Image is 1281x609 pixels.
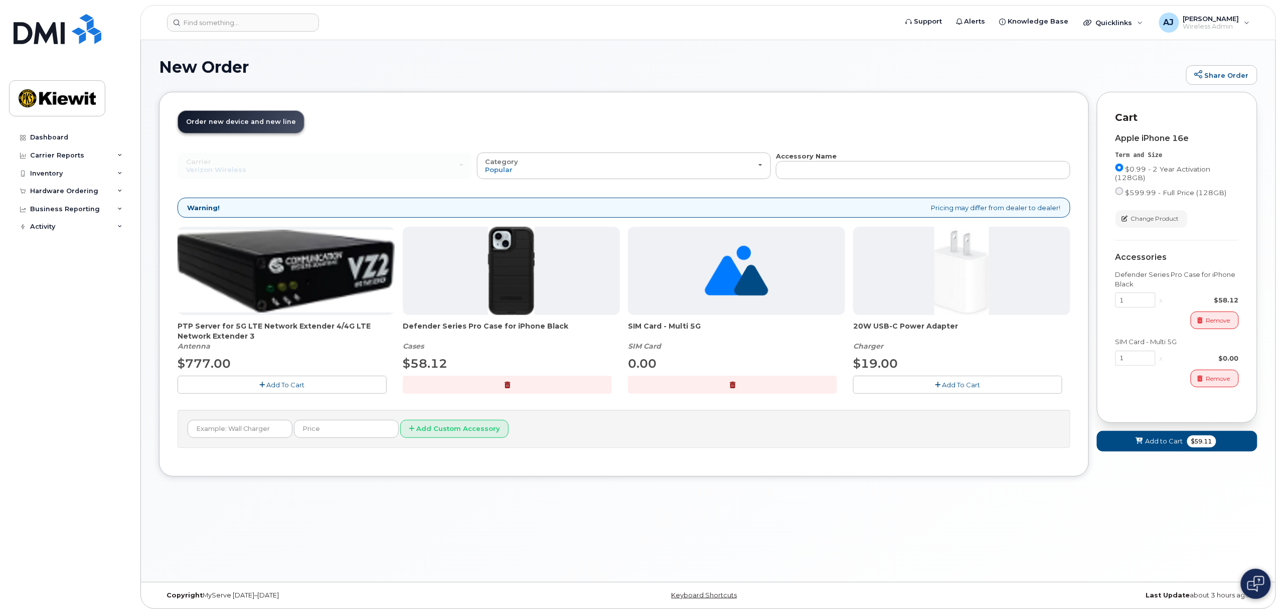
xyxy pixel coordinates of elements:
em: Antenna [178,342,210,351]
div: Apple iPhone 16e [1115,134,1239,143]
span: Defender Series Pro Case for iPhone Black [403,321,620,341]
button: Remove [1191,312,1239,329]
span: $777.00 [178,356,231,371]
h1: New Order [159,58,1181,76]
input: $599.99 - Full Price (128GB) [1115,187,1124,195]
span: SIM Card - Multi 5G [628,321,845,341]
img: apple20w.jpg [934,227,989,315]
span: Order new device and new line [186,118,296,125]
button: Add Custom Accessory [400,420,509,438]
button: Category Popular [477,153,771,179]
img: no_image_found-2caef05468ed5679b831cfe6fc140e25e0c280774317ffc20a367ab7fd17291e.png [705,227,768,315]
a: Share Order [1186,65,1257,85]
div: PTP Server for 5G LTE Network Extender 4/4G LTE Network Extender 3 [178,321,395,351]
span: 0.00 [628,356,657,371]
span: 20W USB-C Power Adapter [853,321,1070,341]
span: Category [486,158,519,166]
div: $58.12 [1167,295,1239,305]
button: Add To Cart [853,376,1062,393]
a: Keyboard Shortcuts [672,591,737,599]
div: x [1156,354,1167,363]
div: $0.00 [1167,354,1239,363]
button: Add to Cart $59.11 [1097,431,1257,451]
img: Casa_Sysem.png [178,230,395,313]
span: $58.12 [403,356,447,371]
button: Add To Cart [178,376,387,393]
span: Remove [1206,374,1230,383]
em: SIM Card [628,342,661,351]
img: defenderiphone14.png [488,227,535,315]
div: Defender Series Pro Case for iPhone Black [403,321,620,351]
button: Remove [1191,370,1239,387]
span: Popular [486,166,513,174]
div: about 3 hours ago [891,591,1257,599]
div: SIM Card - Multi 5G [1115,337,1239,347]
span: Add To Cart [942,381,981,389]
span: $0.99 - 2 Year Activation (128GB) [1115,165,1211,182]
em: Cases [403,342,424,351]
strong: Accessory Name [776,152,837,160]
div: Accessories [1115,253,1239,262]
div: Pricing may differ from dealer to dealer! [178,198,1070,218]
span: Change Product [1131,214,1179,223]
span: $59.11 [1187,435,1216,447]
strong: Copyright [167,591,203,599]
input: $0.99 - 2 Year Activation (128GB) [1115,164,1124,172]
div: SIM Card - Multi 5G [628,321,845,351]
button: Change Product [1115,210,1188,228]
span: $599.99 - Full Price (128GB) [1126,189,1227,197]
div: x [1156,295,1167,305]
span: Add to Cart [1146,436,1183,446]
em: Charger [853,342,883,351]
strong: Last Update [1146,591,1190,599]
div: Defender Series Pro Case for iPhone Black [1115,270,1239,288]
img: Open chat [1247,576,1264,592]
div: MyServe [DATE]–[DATE] [159,591,525,599]
div: 20W USB-C Power Adapter [853,321,1070,351]
span: PTP Server for 5G LTE Network Extender 4/4G LTE Network Extender 3 [178,321,395,341]
p: Cart [1115,110,1239,125]
div: Term and Size [1115,151,1239,160]
strong: Warning! [187,203,220,213]
input: Example: Wall Charger [188,420,292,438]
span: $19.00 [853,356,898,371]
input: Price [294,420,399,438]
span: Remove [1206,316,1230,325]
span: Add To Cart [267,381,305,389]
